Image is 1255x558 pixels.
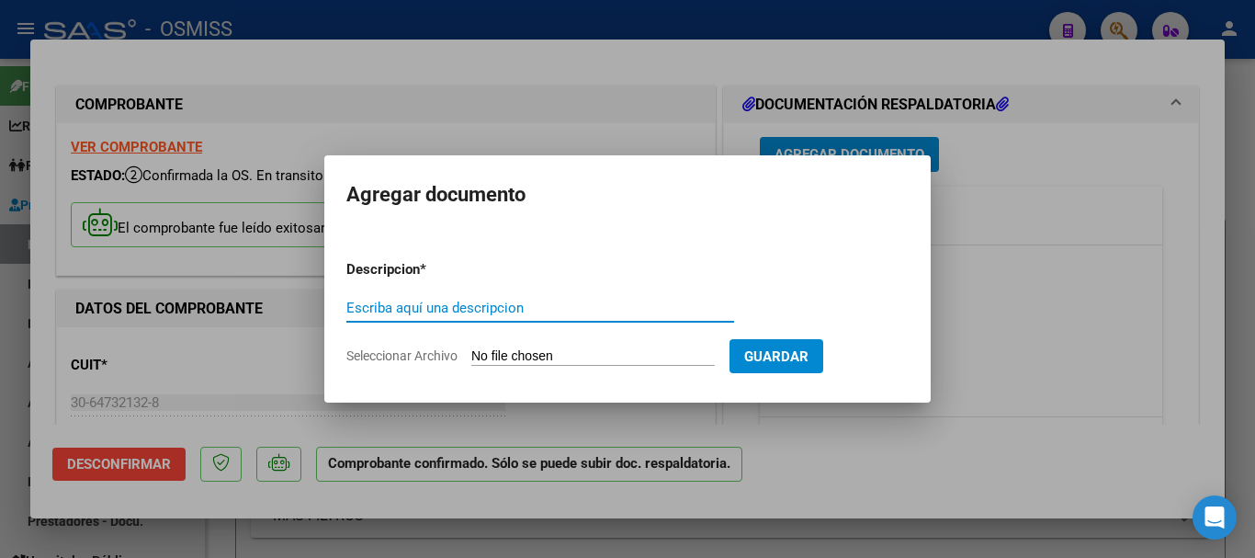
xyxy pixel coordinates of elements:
[729,339,823,373] button: Guardar
[1193,495,1237,540] div: Open Intercom Messenger
[744,348,808,365] span: Guardar
[346,177,909,212] h2: Agregar documento
[346,259,515,280] p: Descripcion
[346,348,458,363] span: Seleccionar Archivo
